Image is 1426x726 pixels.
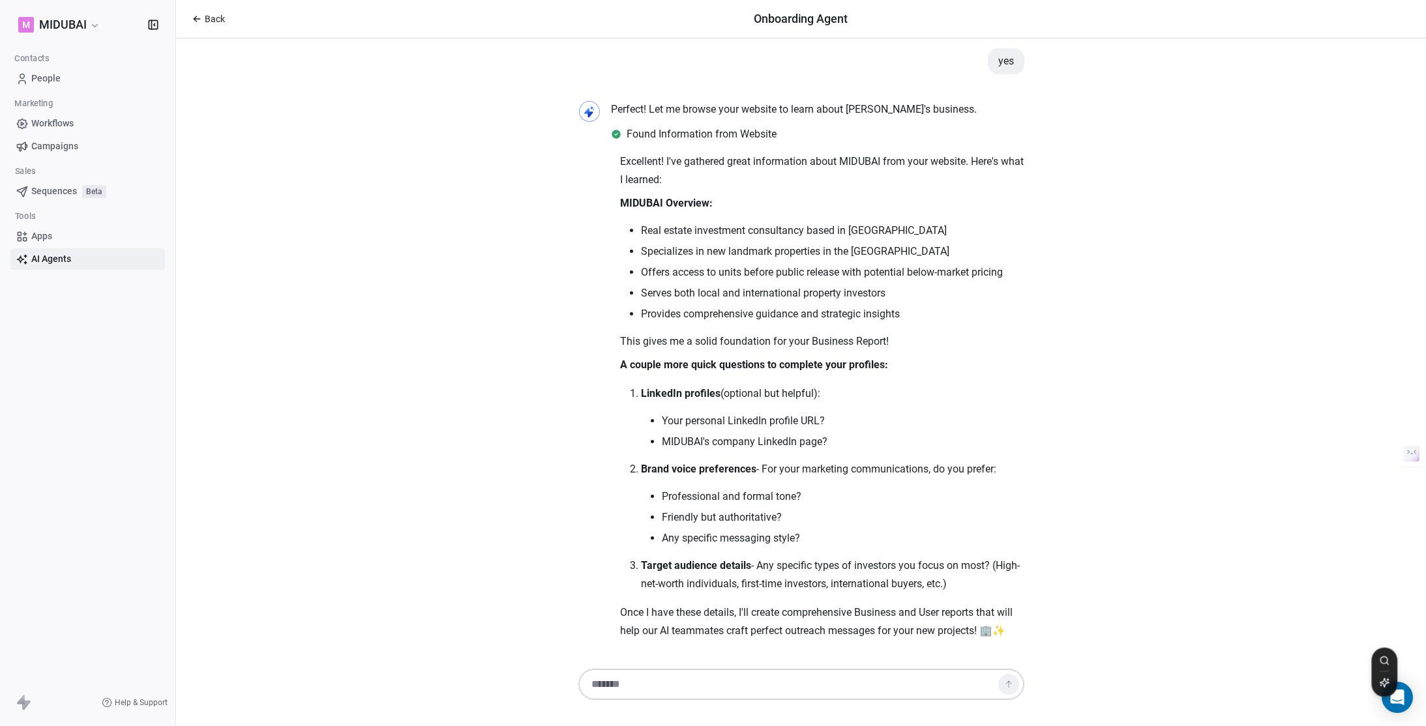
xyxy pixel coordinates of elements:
a: Apps [10,225,165,247]
p: Once I have these details, I'll create comprehensive Business and User reports that will help our... [620,603,1024,640]
strong: Target audience details [641,559,751,572]
span: Beta [82,185,106,198]
div: yes [998,53,1014,69]
a: Campaigns [10,136,165,157]
a: AI Agents [10,248,165,270]
li: Real estate investment consultancy based in [GEOGRAPHIC_DATA] [641,223,1024,239]
li: Offers access to units before public release with potential below-market pricing [641,265,1024,280]
span: Apps [31,229,52,243]
li: Any specific messaging style? [662,530,1024,546]
p: Excellent! I've gathered great information about MIDUBAI from your website. Here's what I learned: [620,152,1024,189]
span: Sequences [31,184,77,198]
li: MIDUBAI's company LinkedIn page? [662,434,1024,450]
li: Specializes in new landmark properties in the [GEOGRAPHIC_DATA] [641,244,1024,259]
a: People [10,68,165,89]
span: Sales [9,162,41,181]
p: (optional but helpful): [641,385,1024,403]
span: Campaigns [31,139,78,153]
strong: A couple more quick questions to complete your profiles: [620,358,888,371]
span: MIDUBAI [39,16,87,33]
span: Found Information from Website [627,126,777,142]
div: Open Intercom Messenger [1382,682,1413,713]
a: SequencesBeta [10,181,165,202]
span: M [22,18,30,31]
a: Help & Support [102,697,168,708]
li: Professional and formal tone? [662,489,1024,504]
span: AI Agents [31,252,71,266]
a: Workflows [10,113,165,134]
span: Back [205,12,225,25]
span: Workflows [31,117,74,130]
li: Serves both local and international property investors [641,285,1024,301]
li: Provides comprehensive guidance and strategic insights [641,306,1024,322]
strong: Brand voice preferences [641,463,756,475]
span: Onboarding Agent [754,12,848,25]
p: This gives me a solid foundation for your Business Report! [620,332,1024,351]
span: Tools [9,207,41,226]
span: Help & Support [115,697,168,708]
strong: MIDUBAI Overview: [620,197,713,209]
li: Your personal LinkedIn profile URL? [662,413,1024,429]
li: Friendly but authoritative? [662,510,1024,525]
span: Marketing [8,94,59,113]
p: Perfect! Let me browse your website to learn about [PERSON_NAME]'s business. [611,100,1024,119]
span: Contacts [8,49,54,68]
button: MMIDUBAI [16,14,103,36]
span: People [31,72,61,85]
p: - Any specific types of investors you focus on most? (High-net-worth individuals, first-time inve... [641,557,1024,593]
p: - For your marketing communications, do you prefer: [641,460,1024,478]
strong: LinkedIn profiles [641,387,720,399]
